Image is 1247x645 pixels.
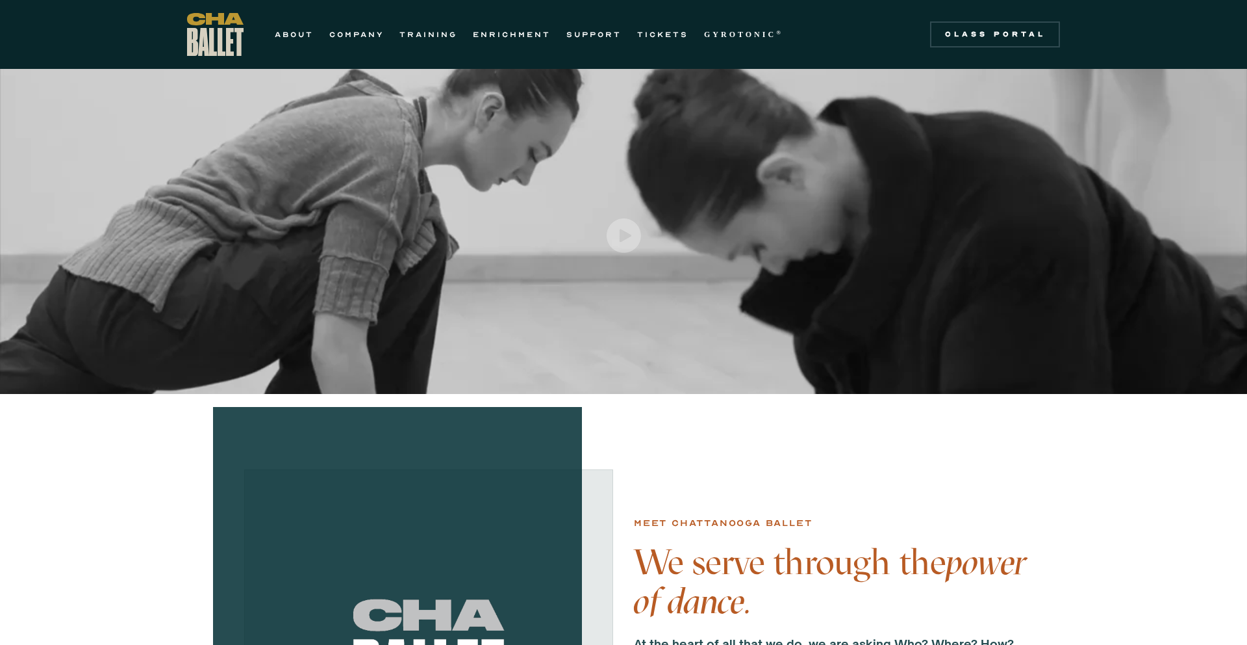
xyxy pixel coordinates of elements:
sup: ® [776,29,783,36]
div: Class Portal [938,29,1052,40]
a: home [187,13,244,56]
a: ENRICHMENT [473,27,551,42]
a: COMPANY [329,27,384,42]
em: power of dance. [634,541,1026,622]
a: SUPPORT [566,27,622,42]
div: Meet chattanooga ballet [634,516,812,531]
a: ABOUT [275,27,314,42]
a: GYROTONIC® [704,27,783,42]
h4: We serve through the [634,543,1034,621]
strong: GYROTONIC [704,30,776,39]
a: TRAINING [399,27,457,42]
a: TICKETS [637,27,688,42]
a: Class Portal [930,21,1060,47]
